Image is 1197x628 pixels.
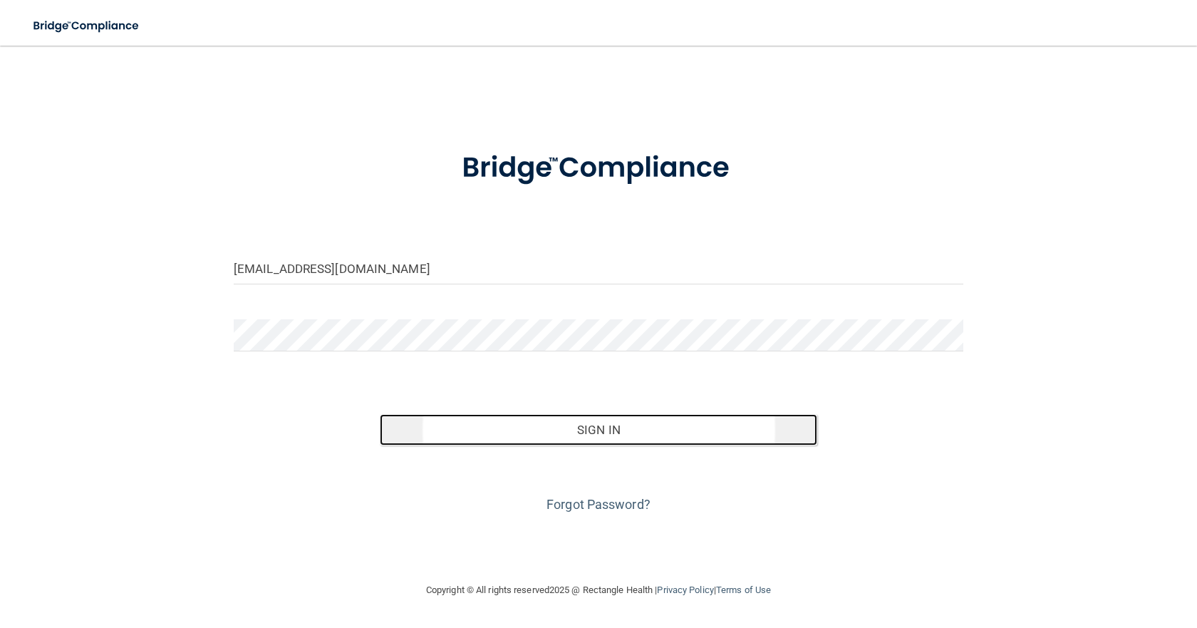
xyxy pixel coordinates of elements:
a: Forgot Password? [546,497,651,512]
input: Email [234,252,963,284]
a: Terms of Use [716,585,771,595]
img: bridge_compliance_login_screen.278c3ca4.svg [432,131,765,205]
a: Privacy Policy [657,585,713,595]
button: Sign In [380,414,817,446]
img: bridge_compliance_login_screen.278c3ca4.svg [21,11,152,41]
div: Copyright © All rights reserved 2025 @ Rectangle Health | | [338,567,859,613]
